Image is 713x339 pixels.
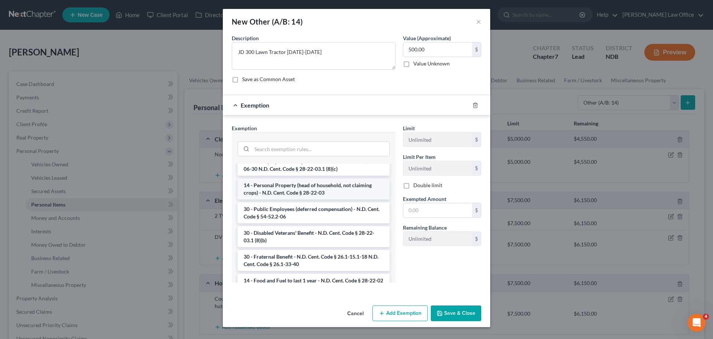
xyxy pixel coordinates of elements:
[472,232,481,246] div: $
[238,202,390,223] li: 30 - Public Employees (deferred compensation) - N.D. Cent. Code § 54-52.2-06
[413,60,450,67] label: Value Unknown
[341,306,369,321] button: Cancel
[238,250,390,271] li: 30 - Fraternal Benefit - N.D. Cent. Code § 26.1-15.1-18 N.D. Cent. Code § 26.1-33-40
[703,314,709,320] span: 4
[238,274,390,295] li: 14 - Food and Fuel to last 1 year - N.D. Cent. Code § 28-22-02 (6)
[403,132,472,147] input: --
[238,155,390,176] li: 30 - Unemployment Compensation - N.D. Cent. Code § 52-06-30 N.D. Cent. Code § 28-22-03.1 (8)(c)
[232,125,257,131] span: Exemption
[403,42,472,57] input: 0.00
[403,153,436,161] label: Limit Per Item
[413,182,442,189] label: Double limit
[241,102,269,109] span: Exemption
[372,306,428,321] button: Add Exemption
[472,42,481,57] div: $
[232,16,303,27] div: New Other (A/B: 14)
[252,142,389,156] input: Search exemption rules...
[403,203,472,217] input: 0.00
[403,224,447,231] label: Remaining Balance
[232,35,259,41] span: Description
[242,76,295,83] label: Save as Common Asset
[472,132,481,147] div: $
[403,34,451,42] label: Value (Approximate)
[403,125,415,131] span: Limit
[403,232,472,246] input: --
[688,314,706,332] iframe: Intercom live chat
[472,161,481,175] div: $
[403,196,446,202] span: Exempted Amount
[476,17,481,26] button: ×
[431,306,481,321] button: Save & Close
[238,226,390,247] li: 30 - Disabled Veterans' Benefit - N.D. Cent. Code § 28-22-03.1 (8)(b)
[238,179,390,199] li: 14 - Personal Property (head of household, not claiming crops) - N.D. Cent. Code § 28-22-03
[472,203,481,217] div: $
[403,161,472,175] input: --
